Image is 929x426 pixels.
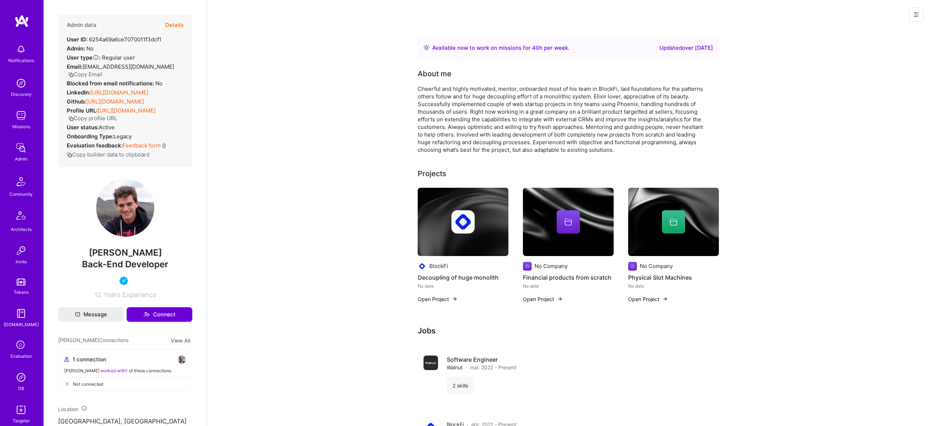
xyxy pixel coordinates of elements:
[114,133,132,140] span: legacy
[169,336,192,345] button: View All
[96,179,154,237] img: User Avatar
[68,116,74,121] i: icon Copy
[9,190,33,198] div: Community
[58,247,192,258] span: [PERSON_NAME]
[423,356,438,370] img: Company logo
[12,173,30,190] img: Community
[67,142,123,149] strong: Evaluation feedback:
[11,352,32,360] div: Evaluation
[67,98,86,105] strong: Github:
[73,380,103,388] span: Not connected
[418,326,719,335] h3: Jobs
[14,108,28,123] img: teamwork
[14,243,28,258] img: Invite
[523,262,532,271] img: Company logo
[103,291,156,299] span: Years Experience
[67,22,97,28] h4: Admin data
[523,295,563,303] button: Open Project
[98,107,156,114] a: [URL][DOMAIN_NAME]
[119,276,128,285] img: Vetted A.Teamer
[15,155,28,163] div: Admin
[86,98,144,105] a: [URL][DOMAIN_NAME]
[466,364,467,371] span: ·
[67,89,90,96] strong: LinkedIn:
[67,142,166,149] div: ( )
[14,402,28,417] img: Skill Targeter
[14,370,28,385] img: Admin Search
[14,76,28,90] img: discovery
[67,45,85,52] strong: Admin:
[418,168,446,179] div: Projects
[58,307,124,322] button: Message
[123,142,161,149] a: Feedback form
[640,262,673,270] div: No Company
[94,291,101,299] span: 12
[432,44,569,52] div: Available now to work on missions for h per week .
[447,364,463,371] span: Walnut
[628,282,719,290] div: No date
[75,312,80,317] i: icon Mail
[68,70,102,78] button: Copy Email
[429,262,448,270] div: BlockFi
[418,295,458,303] button: Open Project
[14,288,29,296] div: Tokens
[15,15,29,28] img: logo
[418,262,426,271] img: Company logo
[82,63,174,70] span: [EMAIL_ADDRESS][DOMAIN_NAME]
[628,295,668,303] button: Open Project
[177,355,186,364] img: avatar
[93,54,99,61] i: Help
[64,367,186,374] div: [PERSON_NAME] of these connections
[662,296,668,302] img: arrow-right
[67,54,135,61] div: Regular user
[67,124,99,131] strong: User status:
[73,356,106,363] span: 1 connection
[67,45,94,52] div: No
[451,210,475,234] img: Company logo
[18,385,24,392] div: DB
[14,338,28,352] i: icon SelectionTeam
[523,273,614,282] h4: Financial products from scratch
[143,311,150,318] i: icon Connect
[8,57,34,64] div: Notifications
[418,188,508,256] img: cover
[14,42,28,57] img: bell
[535,262,568,270] div: No Company
[67,133,114,140] strong: Onboarding Type:
[628,273,719,282] h4: Physical Slot Machines
[418,282,508,290] div: No date
[67,36,87,43] strong: User ID:
[628,188,719,256] img: cover
[67,36,161,43] div: 6254a69a6ce7070011f3dcf1
[67,80,163,87] div: No
[11,226,32,233] div: Architects
[165,15,184,36] button: Details
[447,356,516,364] h4: Software Engineer
[659,44,713,52] div: Updated over [DATE]
[58,405,192,413] div: Location
[58,417,192,426] p: [GEOGRAPHIC_DATA], [GEOGRAPHIC_DATA]
[14,141,28,155] img: admin teamwork
[418,85,708,154] div: Cheerful and highly motivated, mentor, onboarded most of his team in BlockFi, laid foundations fo...
[16,258,27,265] div: Invite
[127,307,192,322] button: Connect
[523,282,614,290] div: No date
[523,188,614,256] img: cover
[68,72,74,77] i: icon Copy
[82,259,168,269] span: Back-End Developer
[423,45,429,50] img: Availability
[470,364,516,371] span: mai. 2022 - Present
[64,381,70,387] i: icon CloseGray
[67,63,82,70] strong: Email:
[4,321,39,328] div: [DOMAIN_NAME]
[64,357,70,362] i: icon Collaborator
[532,44,539,51] span: 40
[628,262,637,271] img: Company logo
[67,152,72,158] i: icon Copy
[67,151,150,158] button: Copy builder data to clipboard
[101,368,128,373] span: worked with 1
[58,349,192,391] button: 1 connectionavatar[PERSON_NAME] worked with1 of these connectionsNot connected
[90,89,148,96] a: [URL][DOMAIN_NAME]
[418,273,508,282] h4: Decoupling of huge monolith
[67,107,98,114] strong: Profile URL:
